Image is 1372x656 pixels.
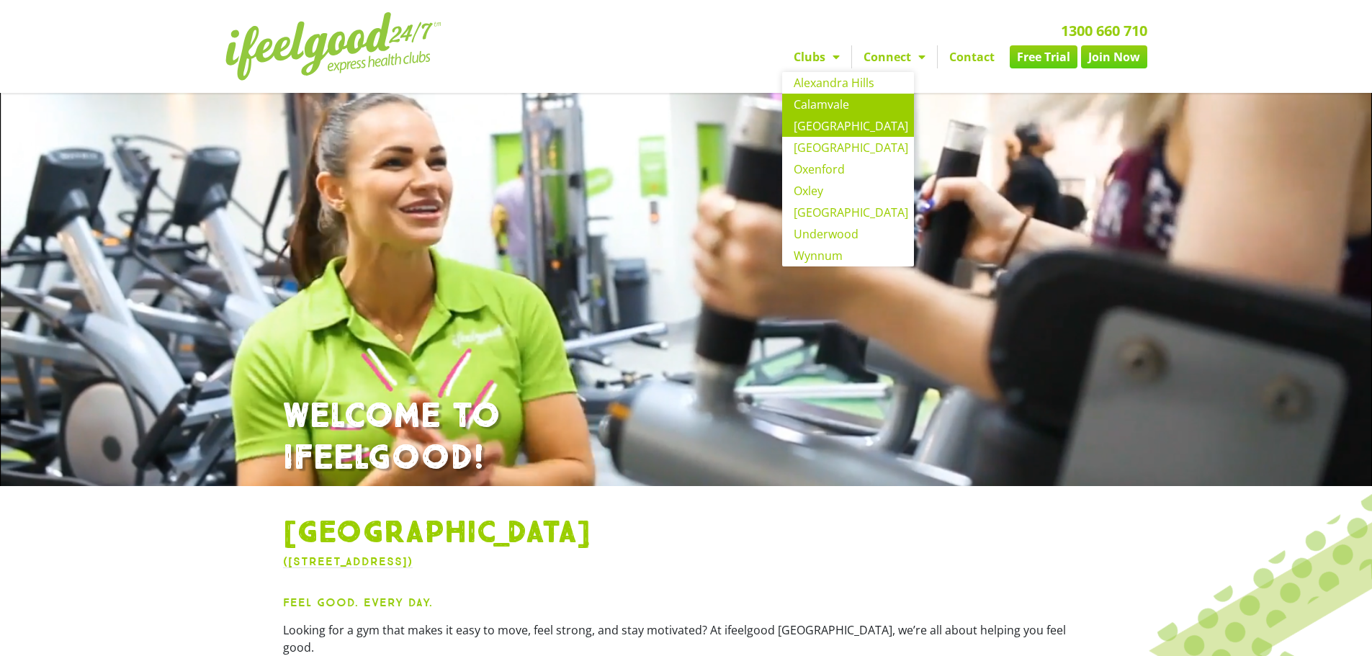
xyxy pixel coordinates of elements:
a: Wynnum [782,245,914,266]
h1: [GEOGRAPHIC_DATA] [283,515,1090,552]
a: [GEOGRAPHIC_DATA] [782,202,914,223]
a: [GEOGRAPHIC_DATA] [782,115,914,137]
a: Clubs [782,45,851,68]
a: Free Trial [1010,45,1077,68]
ul: Clubs [782,72,914,266]
strong: Feel Good. Every Day. [283,596,433,609]
a: Alexandra Hills [782,72,914,94]
a: Contact [938,45,1006,68]
a: Join Now [1081,45,1147,68]
p: Looking for a gym that makes it easy to move, feel strong, and stay motivated? At ifeelgood [GEOG... [283,621,1090,656]
a: Calamvale [782,94,914,115]
a: Oxenford [782,158,914,180]
h1: WELCOME TO IFEELGOOD! [283,396,1090,479]
a: 1300 660 710 [1061,21,1147,40]
a: Underwood [782,223,914,245]
a: Connect [852,45,937,68]
a: ([STREET_ADDRESS]) [283,554,413,568]
nav: Menu [553,45,1147,68]
a: [GEOGRAPHIC_DATA] [782,137,914,158]
a: Oxley [782,180,914,202]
